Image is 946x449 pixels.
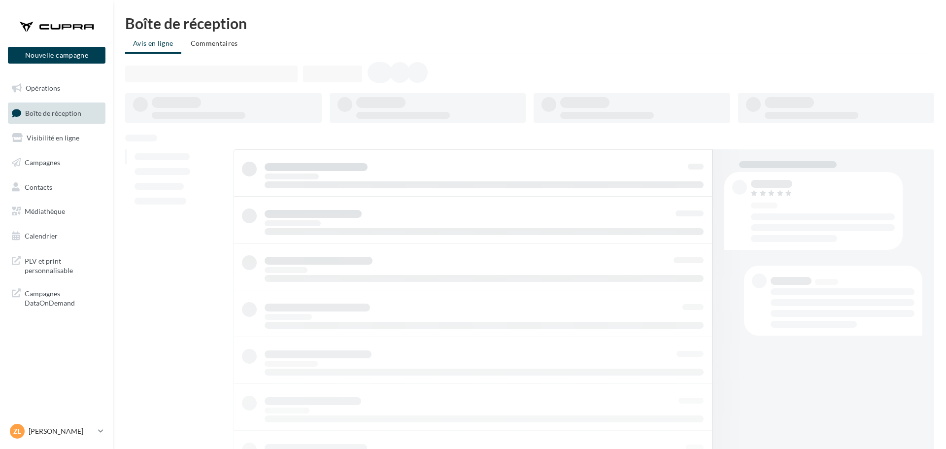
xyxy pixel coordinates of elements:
a: Opérations [6,78,107,99]
span: Visibilité en ligne [27,134,79,142]
span: Campagnes [25,158,60,167]
span: Commentaires [191,39,238,47]
span: PLV et print personnalisable [25,254,101,276]
a: Visibilité en ligne [6,128,107,148]
span: Opérations [26,84,60,92]
span: Calendrier [25,232,58,240]
a: Contacts [6,177,107,198]
span: Campagnes DataOnDemand [25,287,101,308]
div: Boîte de réception [125,16,934,31]
a: Boîte de réception [6,103,107,124]
span: Boîte de réception [25,108,81,117]
p: [PERSON_NAME] [29,426,94,436]
a: Médiathèque [6,201,107,222]
a: Calendrier [6,226,107,246]
a: Zl [PERSON_NAME] [8,422,105,441]
a: PLV et print personnalisable [6,250,107,279]
a: Campagnes [6,152,107,173]
span: Contacts [25,182,52,191]
span: Médiathèque [25,207,65,215]
a: Campagnes DataOnDemand [6,283,107,312]
button: Nouvelle campagne [8,47,105,64]
span: Zl [13,426,21,436]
